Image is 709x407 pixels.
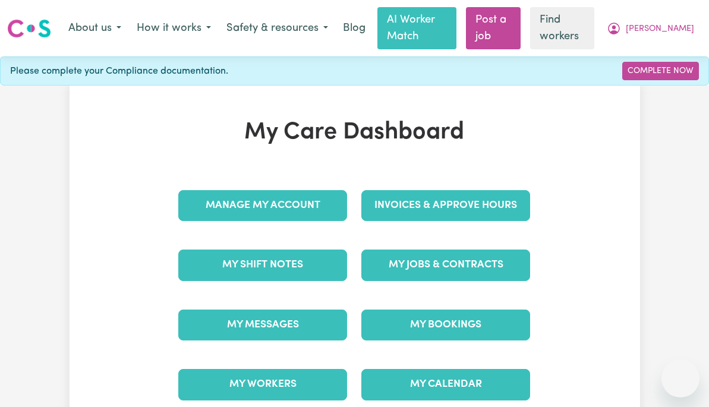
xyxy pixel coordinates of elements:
a: Careseekers logo [7,15,51,42]
h1: My Care Dashboard [171,119,537,147]
img: Careseekers logo [7,18,51,39]
button: Safety & resources [219,16,336,41]
a: Invoices & Approve Hours [361,190,530,221]
a: Complete Now [622,62,699,80]
a: My Bookings [361,310,530,340]
a: AI Worker Match [377,7,456,49]
button: How it works [129,16,219,41]
span: Please complete your Compliance documentation. [10,64,228,78]
a: Blog [336,15,373,42]
iframe: Button to launch messaging window [661,359,699,397]
a: My Messages [178,310,347,340]
a: Find workers [530,7,594,49]
span: [PERSON_NAME] [626,23,694,36]
a: My Shift Notes [178,250,347,280]
a: Post a job [466,7,521,49]
button: My Account [599,16,702,41]
button: About us [61,16,129,41]
a: My Workers [178,369,347,400]
a: My Jobs & Contracts [361,250,530,280]
a: Manage My Account [178,190,347,221]
a: My Calendar [361,369,530,400]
